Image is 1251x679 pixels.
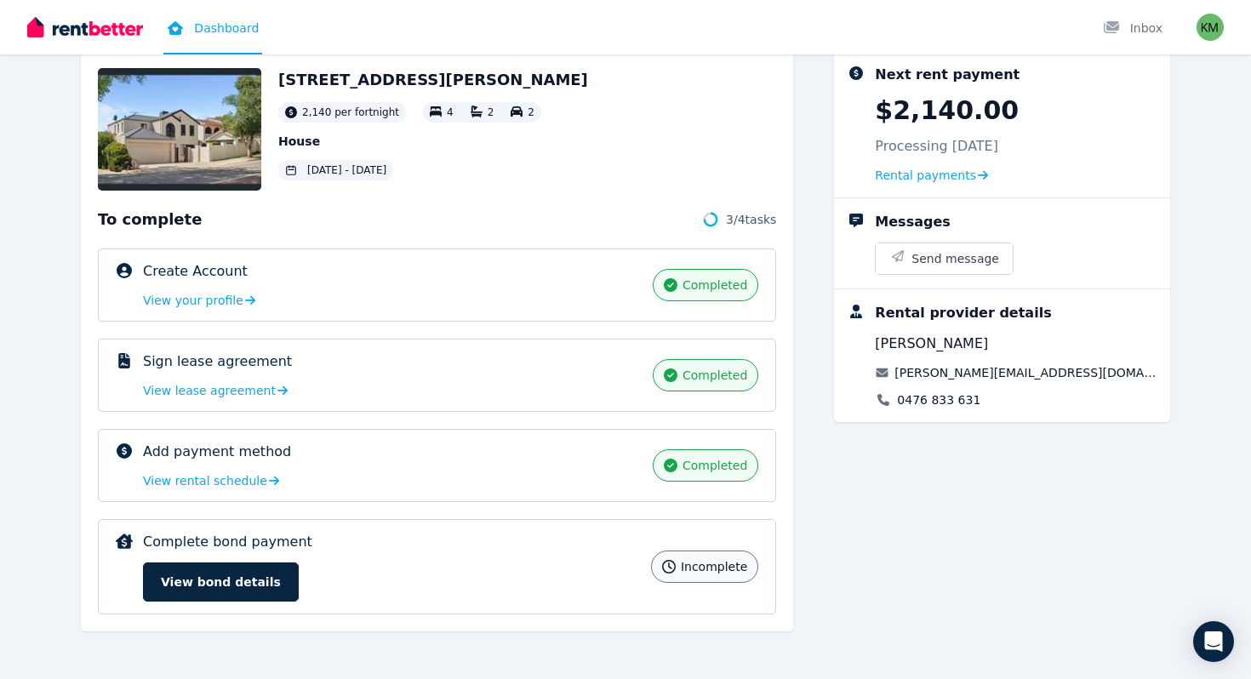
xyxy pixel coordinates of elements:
span: View your profile [143,292,243,309]
a: View rental schedule [143,472,279,489]
button: View bond details [143,562,299,602]
span: To complete [98,208,202,231]
p: Processing [DATE] [875,136,998,157]
p: Complete bond payment [143,532,312,552]
h2: [STREET_ADDRESS][PERSON_NAME] [278,68,588,92]
div: Open Intercom Messenger [1193,621,1234,662]
span: 3 / 4 tasks [726,211,776,228]
a: Rental payments [875,167,988,184]
div: Next rent payment [875,65,1020,85]
span: 4 [447,106,454,118]
span: [PERSON_NAME] [875,334,988,354]
button: Send message [876,243,1013,274]
span: 2,140 per fortnight [302,106,399,119]
p: $2,140.00 [875,95,1019,126]
span: Rental payments [875,167,976,184]
div: Rental provider details [875,303,1051,323]
span: View lease agreement [143,382,276,399]
span: completed [683,457,747,474]
span: View rental schedule [143,472,267,489]
img: Property Url [98,68,261,191]
div: Inbox [1103,20,1162,37]
span: completed [683,367,747,384]
span: 2 [528,106,534,118]
a: View lease agreement [143,382,288,399]
span: completed [683,277,747,294]
img: RentBetter [27,14,143,40]
p: Add payment method [143,442,291,462]
img: Kate Murphy [1197,14,1224,41]
p: Create Account [143,261,248,282]
a: 0476 833 631 [897,391,980,408]
span: incomplete [681,558,747,575]
span: 2 [488,106,494,118]
span: Send message [911,250,999,267]
p: Sign lease agreement [143,351,292,372]
div: Messages [875,212,950,232]
span: [DATE] - [DATE] [307,163,386,177]
a: View your profile [143,292,255,309]
a: [PERSON_NAME][EMAIL_ADDRESS][DOMAIN_NAME] [894,364,1157,381]
img: Complete bond payment [116,533,133,549]
p: House [278,133,588,150]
